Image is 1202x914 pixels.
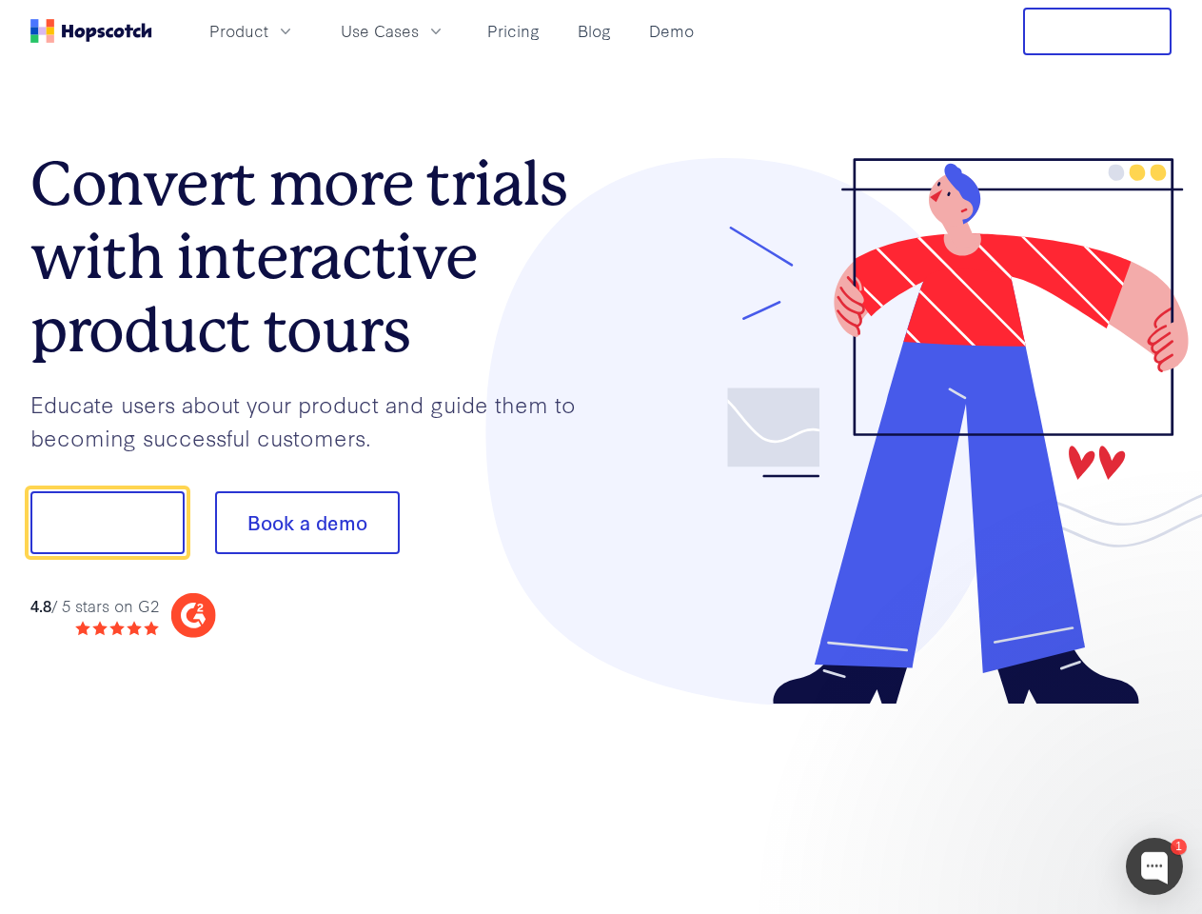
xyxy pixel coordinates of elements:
span: Use Cases [341,19,419,43]
strong: 4.8 [30,594,51,616]
p: Educate users about your product and guide them to becoming successful customers. [30,387,601,453]
button: Book a demo [215,491,400,554]
h1: Convert more trials with interactive product tours [30,148,601,367]
a: Demo [641,15,701,47]
button: Show me! [30,491,185,554]
a: Pricing [480,15,547,47]
div: / 5 stars on G2 [30,594,159,618]
span: Product [209,19,268,43]
button: Free Trial [1023,8,1172,55]
button: Use Cases [329,15,457,47]
a: Home [30,19,152,43]
a: Blog [570,15,619,47]
div: 1 [1171,839,1187,855]
button: Product [198,15,306,47]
